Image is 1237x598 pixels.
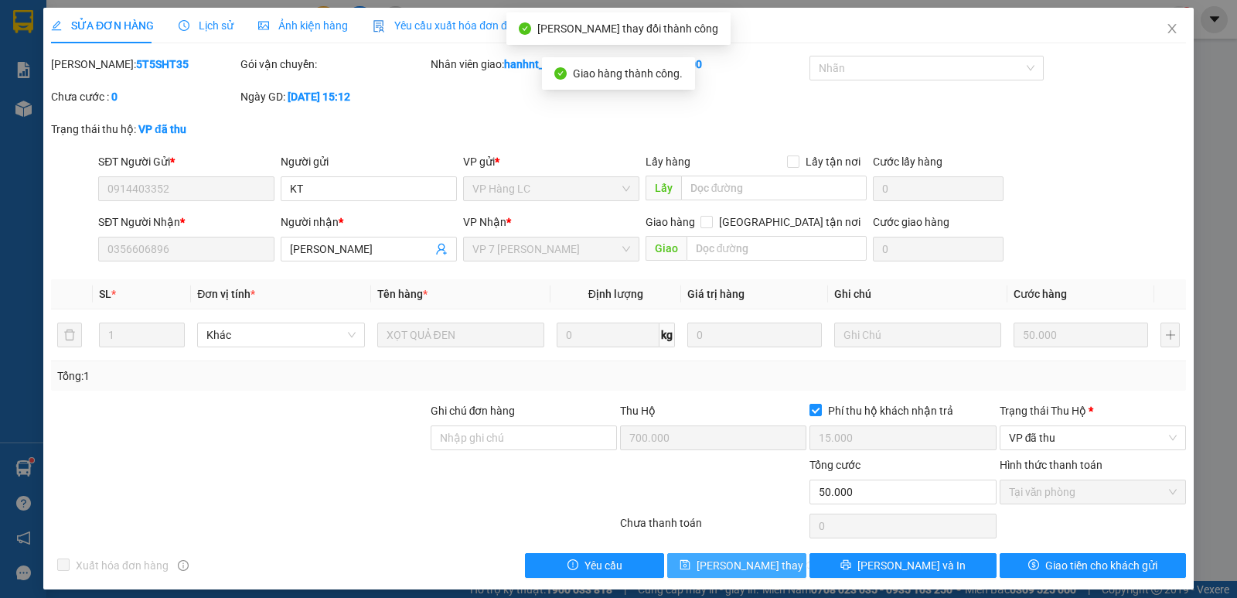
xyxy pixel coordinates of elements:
label: Cước giao hàng [873,216,949,228]
span: VP đã thu [1009,426,1177,449]
span: printer [840,559,851,572]
label: Ghi chú đơn hàng [431,405,516,417]
div: Nhân viên giao: [431,56,617,73]
span: VP Hàng LC [472,177,630,200]
span: Tên hàng [377,288,428,300]
div: [PERSON_NAME]: [51,56,237,73]
span: picture [258,20,269,31]
span: Phí thu hộ khách nhận trả [822,402,959,419]
span: Định lượng [588,288,643,300]
img: icon [373,20,385,32]
span: Đơn vị tính [197,288,255,300]
span: save [680,559,690,572]
b: [DATE] 15:12 [288,91,350,103]
span: Giao hàng [646,216,695,228]
span: Giao [646,236,687,261]
div: Trạng thái thu hộ: [51,121,285,138]
span: Giao hàng thành công. [573,67,683,80]
span: Cước hàng [1014,288,1067,300]
span: Thu Hộ [620,405,656,417]
div: Chưa thanh toán [618,514,808,542]
div: Ngày GD: [240,88,427,105]
label: Hình thức thanh toán [1000,459,1102,471]
button: exclamation-circleYêu cầu [525,553,664,578]
input: VD: Bàn, Ghế [377,323,544,347]
span: user-add [435,243,448,255]
span: SỬA ĐƠN HÀNG [51,19,154,32]
b: VP đã thu [138,123,186,135]
div: Người gửi [281,153,457,170]
input: Cước giao hàng [873,237,1004,261]
div: Chưa cước : [51,88,237,105]
span: check-circle [519,22,531,35]
span: Yêu cầu [584,557,622,574]
span: Tổng cước [809,459,860,471]
span: Tại văn phòng [1009,480,1177,504]
span: Lấy hàng [646,155,690,168]
b: 0 [111,91,118,103]
div: Gói vận chuyển: [240,56,427,73]
span: Yêu cầu xuất hóa đơn điện tử [373,19,536,32]
input: Cước lấy hàng [873,176,1004,201]
label: Cước lấy hàng [873,155,942,168]
span: Lịch sử [179,19,233,32]
span: kg [659,323,675,347]
div: Cước rồi : [620,56,806,73]
span: Giá trị hàng [687,288,745,300]
span: check-circle [554,67,567,80]
span: VP 7 Phạm Văn Đồng [472,237,630,261]
button: printer[PERSON_NAME] và In [809,553,996,578]
div: SĐT Người Nhận [98,214,274,231]
b: hanhnt_hh07.saoviet [504,58,608,70]
input: Ghi Chú [834,323,1001,347]
div: VP gửi [463,153,639,170]
input: Dọc đường [687,236,867,261]
span: close [1166,22,1178,35]
b: 5T5SHT35 [136,58,189,70]
span: [PERSON_NAME] và In [857,557,966,574]
button: dollarGiao tiền cho khách gửi [1000,553,1186,578]
input: Dọc đường [681,176,867,200]
span: VP Nhận [463,216,506,228]
button: delete [57,323,82,347]
input: 0 [1014,323,1148,347]
input: Ghi chú đơn hàng [431,425,617,450]
span: edit [51,20,62,31]
div: Trạng thái Thu Hộ [1000,402,1186,419]
div: Người nhận [281,214,457,231]
span: Lấy [646,176,681,200]
span: Ảnh kiện hàng [258,19,348,32]
span: clock-circle [179,20,189,31]
span: Khác [206,323,355,347]
span: Lấy tận nơi [799,153,867,170]
span: [GEOGRAPHIC_DATA] tận nơi [713,214,867,231]
span: [PERSON_NAME] thay đổi [697,557,820,574]
span: dollar [1028,559,1039,572]
div: SĐT Người Gửi [98,153,274,170]
span: exclamation-circle [567,559,578,572]
button: save[PERSON_NAME] thay đổi [667,553,806,578]
th: Ghi chú [828,279,1007,309]
span: Xuất hóa đơn hàng [70,557,175,574]
input: 0 [687,323,822,347]
span: [PERSON_NAME] thay đổi thành công [537,22,718,35]
span: Giao tiền cho khách gửi [1045,557,1157,574]
button: Close [1150,8,1194,51]
div: Tổng: 1 [57,367,479,384]
span: info-circle [178,560,189,571]
span: SL [99,288,111,300]
button: plus [1160,323,1180,347]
